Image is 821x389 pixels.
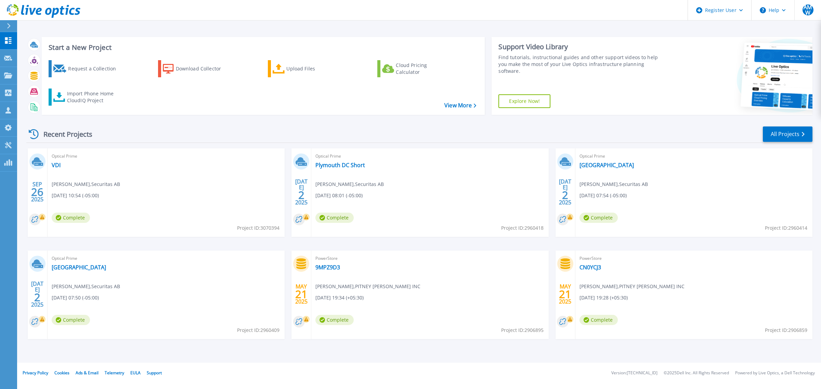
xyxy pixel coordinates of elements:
a: Telemetry [105,370,124,376]
span: Complete [579,213,618,223]
span: Optical Prime [52,255,281,262]
span: [PERSON_NAME] , Securitas AB [315,180,384,188]
span: 26 [31,189,43,195]
span: [PERSON_NAME] , Securitas AB [52,283,120,290]
span: Project ID: 2960414 [765,224,807,232]
div: [DATE] 2025 [559,179,572,204]
span: Project ID: 3070394 [237,224,279,232]
span: Complete [579,315,618,325]
div: [DATE] 2025 [295,179,308,204]
a: Cloud Pricing Calculator [377,60,454,77]
div: Recent Projects [26,126,102,143]
li: Powered by Live Optics, a Dell Technology [735,371,815,375]
a: Privacy Policy [23,370,48,376]
div: Import Phone Home CloudIQ Project [67,90,120,104]
span: Project ID: 2960418 [501,224,544,232]
div: Cloud Pricing Calculator [396,62,451,76]
span: Project ID: 2960409 [237,326,279,334]
span: AMW [803,4,813,15]
div: Download Collector [176,62,231,76]
a: [GEOGRAPHIC_DATA] [579,162,634,169]
a: Support [147,370,162,376]
a: View More [444,102,476,109]
span: Optical Prime [579,152,808,160]
div: Find tutorials, instructional guides and other support videos to help you make the most of your L... [498,54,664,75]
a: Download Collector [158,60,234,77]
div: Support Video Library [498,42,664,51]
a: Upload Files [268,60,344,77]
div: Request a Collection [68,62,123,76]
span: Complete [52,315,90,325]
a: Request a Collection [49,60,125,77]
span: [DATE] 08:01 (-05:00) [315,192,363,199]
span: 21 [559,291,571,297]
span: [DATE] 07:50 (-05:00) [52,294,99,301]
a: 9MPZ9D3 [315,264,340,271]
span: [PERSON_NAME] , PITNEY [PERSON_NAME] INC [579,283,685,290]
a: Plymouth DC Short [315,162,365,169]
li: © 2025 Dell Inc. All Rights Reserved [664,371,729,375]
span: [PERSON_NAME] , Securitas AB [579,180,648,188]
span: [PERSON_NAME] , PITNEY [PERSON_NAME] INC [315,283,420,290]
a: [GEOGRAPHIC_DATA] [52,264,106,271]
a: EULA [130,370,141,376]
span: Complete [52,213,90,223]
span: [PERSON_NAME] , Securitas AB [52,180,120,188]
span: Optical Prime [52,152,281,160]
span: PowerStore [579,255,808,262]
div: SEP 2025 [31,179,44,204]
span: [DATE] 19:34 (+05:30) [315,294,364,301]
span: [DATE] 19:28 (+05:30) [579,294,628,301]
div: MAY 2025 [559,282,572,307]
span: [DATE] 10:54 (-05:00) [52,192,99,199]
a: Cookies [54,370,69,376]
li: Version: [TECHNICAL_ID] [611,371,657,375]
a: Ads & Email [76,370,99,376]
span: Optical Prime [315,152,544,160]
h3: Start a New Project [49,44,476,51]
a: VDI [52,162,61,169]
a: CN0YCJ3 [579,264,601,271]
span: [DATE] 07:54 (-05:00) [579,192,627,199]
span: Project ID: 2906895 [501,326,544,334]
span: 21 [295,291,308,297]
div: [DATE] 2025 [31,282,44,307]
span: Project ID: 2906859 [765,326,807,334]
span: Complete [315,315,354,325]
a: Explore Now! [498,94,550,108]
span: 2 [34,294,40,300]
span: 2 [298,192,304,198]
span: PowerStore [315,255,544,262]
div: Upload Files [286,62,341,76]
div: MAY 2025 [295,282,308,307]
a: All Projects [763,126,812,142]
span: 2 [562,192,568,198]
span: Complete [315,213,354,223]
